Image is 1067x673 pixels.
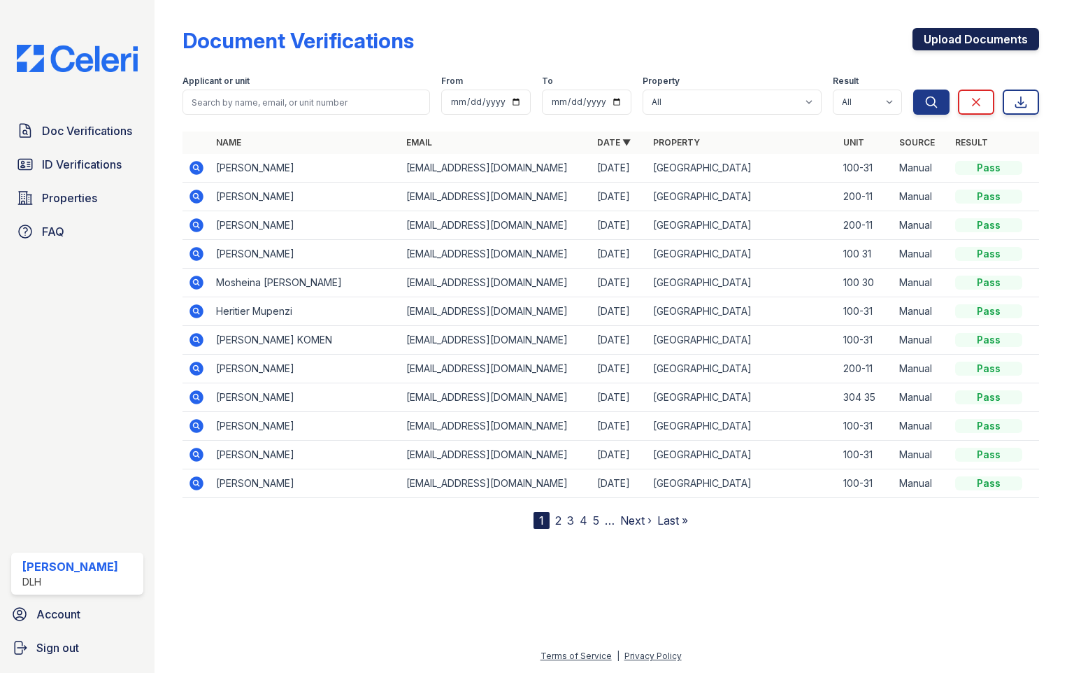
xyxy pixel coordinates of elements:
div: Pass [955,218,1022,232]
a: Next › [620,513,652,527]
td: Manual [894,183,950,211]
td: [GEOGRAPHIC_DATA] [647,326,838,355]
div: Pass [955,161,1022,175]
td: [GEOGRAPHIC_DATA] [647,383,838,412]
a: Upload Documents [912,28,1039,50]
td: [DATE] [592,211,647,240]
td: Manual [894,383,950,412]
td: [DATE] [592,441,647,469]
td: 200-11 [838,211,894,240]
span: Sign out [36,639,79,656]
td: [PERSON_NAME] KOMEN [210,326,401,355]
div: Pass [955,362,1022,376]
td: [PERSON_NAME] [210,383,401,412]
td: [DATE] [592,469,647,498]
div: 1 [533,512,550,529]
td: Manual [894,269,950,297]
td: Manual [894,355,950,383]
a: Account [6,600,149,628]
div: Pass [955,304,1022,318]
td: 100 30 [838,269,894,297]
span: Doc Verifications [42,122,132,139]
div: Pass [955,190,1022,204]
td: Manual [894,469,950,498]
td: 100-31 [838,412,894,441]
td: [DATE] [592,269,647,297]
a: Last » [657,513,688,527]
a: Name [216,137,241,148]
div: Pass [955,247,1022,261]
div: | [617,651,620,661]
a: 4 [580,513,587,527]
td: [GEOGRAPHIC_DATA] [647,269,838,297]
td: [GEOGRAPHIC_DATA] [647,441,838,469]
td: [GEOGRAPHIC_DATA] [647,412,838,441]
a: Terms of Service [540,651,612,661]
label: Result [833,76,859,87]
td: [EMAIL_ADDRESS][DOMAIN_NAME] [401,211,591,240]
div: Pass [955,476,1022,490]
span: ID Verifications [42,156,122,173]
a: Date ▼ [597,137,631,148]
td: 100-31 [838,326,894,355]
label: Property [643,76,680,87]
td: 100 31 [838,240,894,269]
td: Manual [894,412,950,441]
td: [PERSON_NAME] [210,412,401,441]
td: 100-31 [838,441,894,469]
td: 100-31 [838,297,894,326]
div: Pass [955,448,1022,462]
span: Account [36,606,80,623]
td: [DATE] [592,154,647,183]
td: [PERSON_NAME] [210,211,401,240]
td: [EMAIL_ADDRESS][DOMAIN_NAME] [401,240,591,269]
td: [EMAIL_ADDRESS][DOMAIN_NAME] [401,383,591,412]
td: [PERSON_NAME] [210,240,401,269]
td: [EMAIL_ADDRESS][DOMAIN_NAME] [401,326,591,355]
td: Manual [894,441,950,469]
td: Manual [894,326,950,355]
td: 200-11 [838,183,894,211]
td: [EMAIL_ADDRESS][DOMAIN_NAME] [401,441,591,469]
td: [EMAIL_ADDRESS][DOMAIN_NAME] [401,269,591,297]
td: Heritier Mupenzi [210,297,401,326]
td: [PERSON_NAME] [210,355,401,383]
td: [GEOGRAPHIC_DATA] [647,240,838,269]
a: Email [406,137,432,148]
span: Properties [42,190,97,206]
span: FAQ [42,223,64,240]
a: FAQ [11,218,143,246]
td: [DATE] [592,355,647,383]
td: [GEOGRAPHIC_DATA] [647,154,838,183]
a: Sign out [6,634,149,662]
td: Manual [894,240,950,269]
div: Pass [955,419,1022,433]
td: [GEOGRAPHIC_DATA] [647,211,838,240]
td: 200-11 [838,355,894,383]
td: [DATE] [592,183,647,211]
td: [EMAIL_ADDRESS][DOMAIN_NAME] [401,469,591,498]
a: ID Verifications [11,150,143,178]
td: 304 35 [838,383,894,412]
td: [EMAIL_ADDRESS][DOMAIN_NAME] [401,355,591,383]
td: [DATE] [592,326,647,355]
label: Applicant or unit [182,76,250,87]
a: Unit [843,137,864,148]
td: [PERSON_NAME] [210,469,401,498]
div: Pass [955,333,1022,347]
td: [DATE] [592,240,647,269]
a: 3 [567,513,574,527]
td: [GEOGRAPHIC_DATA] [647,183,838,211]
td: [EMAIL_ADDRESS][DOMAIN_NAME] [401,297,591,326]
label: To [542,76,553,87]
div: Pass [955,390,1022,404]
a: Privacy Policy [624,651,682,661]
td: [DATE] [592,412,647,441]
td: [PERSON_NAME] [210,154,401,183]
td: [EMAIL_ADDRESS][DOMAIN_NAME] [401,412,591,441]
td: [EMAIL_ADDRESS][DOMAIN_NAME] [401,154,591,183]
td: [DATE] [592,383,647,412]
td: [PERSON_NAME] [210,441,401,469]
div: Pass [955,276,1022,290]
